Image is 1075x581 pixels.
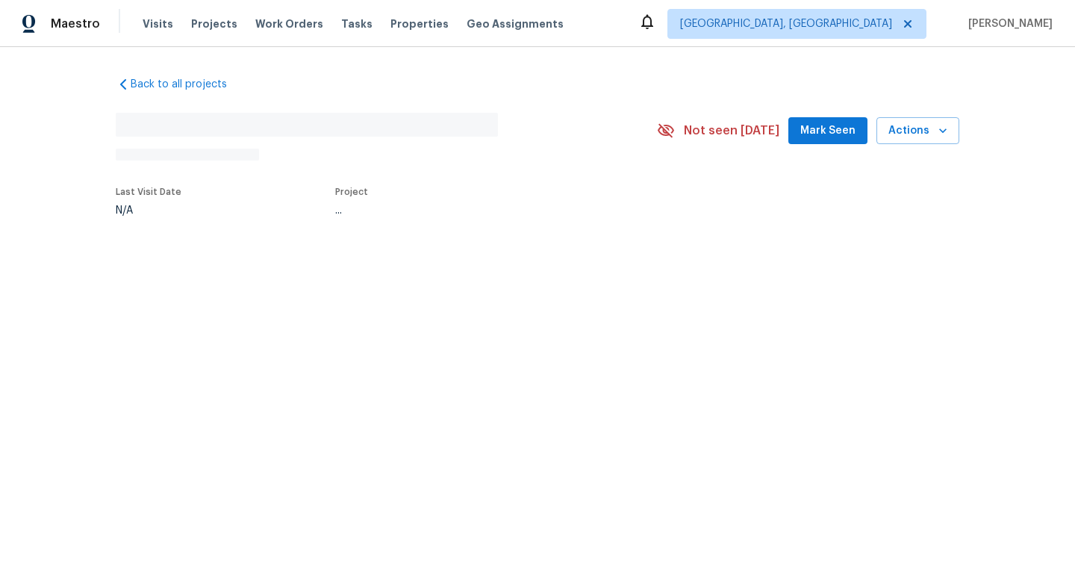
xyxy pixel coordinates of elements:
[335,187,368,196] span: Project
[390,16,449,31] span: Properties
[116,187,181,196] span: Last Visit Date
[116,205,181,216] div: N/A
[341,19,373,29] span: Tasks
[467,16,564,31] span: Geo Assignments
[116,77,259,92] a: Back to all projects
[962,16,1053,31] span: [PERSON_NAME]
[684,123,779,138] span: Not seen [DATE]
[191,16,237,31] span: Projects
[255,16,323,31] span: Work Orders
[335,205,622,216] div: ...
[876,117,959,145] button: Actions
[51,16,100,31] span: Maestro
[680,16,892,31] span: [GEOGRAPHIC_DATA], [GEOGRAPHIC_DATA]
[800,122,856,140] span: Mark Seen
[888,122,947,140] span: Actions
[143,16,173,31] span: Visits
[788,117,867,145] button: Mark Seen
